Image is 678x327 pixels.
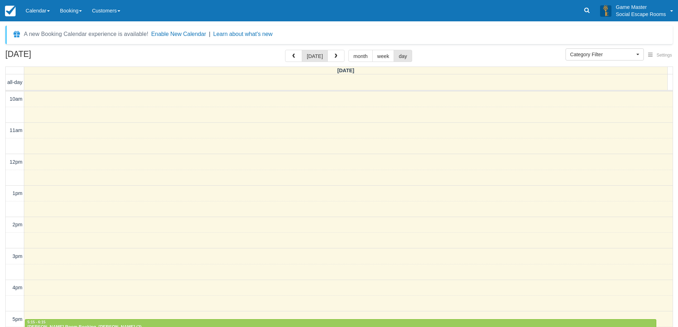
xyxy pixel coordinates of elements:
[5,6,16,16] img: checkfront-main-nav-mini-logo.png
[372,50,394,62] button: week
[394,50,412,62] button: day
[12,222,22,227] span: 2pm
[10,127,22,133] span: 11am
[12,285,22,290] span: 4pm
[657,53,672,58] span: Settings
[12,253,22,259] span: 3pm
[570,51,635,58] span: Category Filter
[209,31,210,37] span: |
[616,11,666,18] p: Social Escape Rooms
[213,31,273,37] a: Learn about what's new
[7,79,22,85] span: all-day
[337,68,354,73] span: [DATE]
[302,50,328,62] button: [DATE]
[27,320,46,324] span: 5:15 - 6:15
[348,50,373,62] button: month
[151,31,206,38] button: Enable New Calendar
[12,190,22,196] span: 1pm
[24,30,148,38] div: A new Booking Calendar experience is available!
[10,159,22,165] span: 12pm
[616,4,666,11] p: Game Master
[644,50,676,60] button: Settings
[12,316,22,322] span: 5pm
[5,50,95,63] h2: [DATE]
[10,96,22,102] span: 10am
[566,48,644,60] button: Category Filter
[600,5,611,16] img: A3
